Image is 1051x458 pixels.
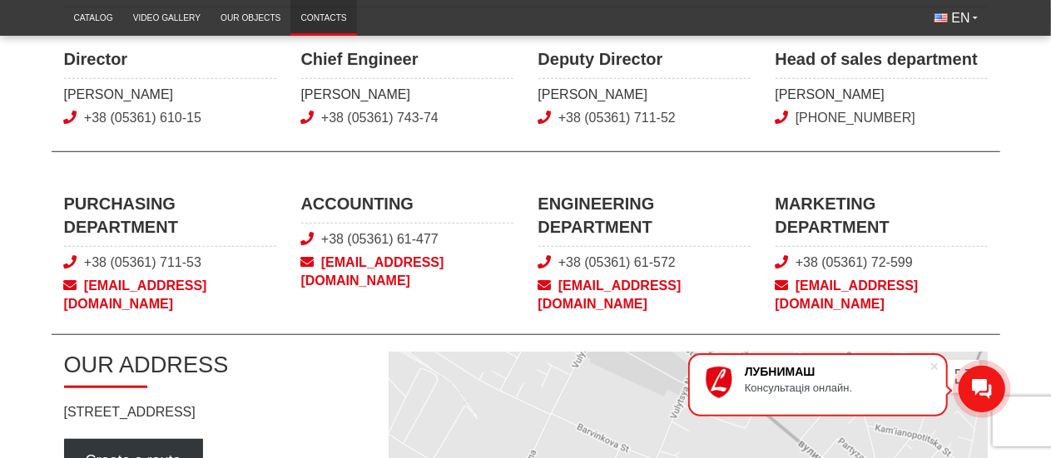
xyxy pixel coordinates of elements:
a: +38 (05361) 61-477 [321,232,439,246]
span: [PERSON_NAME] [301,86,513,104]
a: [EMAIL_ADDRESS][DOMAIN_NAME] [301,254,513,291]
span: ENGINEERING DEPARTMENT [538,192,751,246]
a: Contacts [290,4,356,32]
a: +38 (05361) 61-572 [558,255,676,269]
span: EN [952,9,970,27]
a: [EMAIL_ADDRESS][DOMAIN_NAME] [64,277,276,314]
span: Director [64,47,276,78]
span: [PERSON_NAME] [64,86,276,104]
span: Chief Engineer [301,47,513,78]
h2: OUR ADDRESS [64,352,363,389]
span: [PERSON_NAME] [776,86,988,104]
span: Deputy Director [538,47,751,78]
a: [PHONE_NUMBER] [796,111,915,125]
a: +38 (05361) 711-52 [558,111,676,125]
span: Head of sales department [776,47,988,78]
a: +38 (05361) 610-15 [84,111,201,125]
a: [EMAIL_ADDRESS][DOMAIN_NAME] [776,277,988,314]
a: Video gallery [123,4,211,32]
p: [STREET_ADDRESS] [64,403,363,421]
div: ЛУБНИМАШ [745,365,930,378]
a: +38 (05361) 711-53 [84,255,201,269]
span: MARKETING DEPARTMENT [776,192,988,246]
a: Our objects [211,4,290,32]
span: PURCHASING DEPARTMENT [64,192,276,246]
img: English [934,13,948,22]
div: Консультація онлайн. [745,382,930,394]
a: [EMAIL_ADDRESS][DOMAIN_NAME] [538,277,751,314]
a: +38 (05361) 72-599 [796,255,913,269]
button: EN [925,4,988,32]
button: Toggle fullscreen view [946,360,979,393]
a: +38 (05361) 743-74 [321,111,439,125]
a: Catalog [64,4,123,32]
span: ACCOUNTING [301,192,513,223]
span: [PERSON_NAME] [538,86,751,104]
